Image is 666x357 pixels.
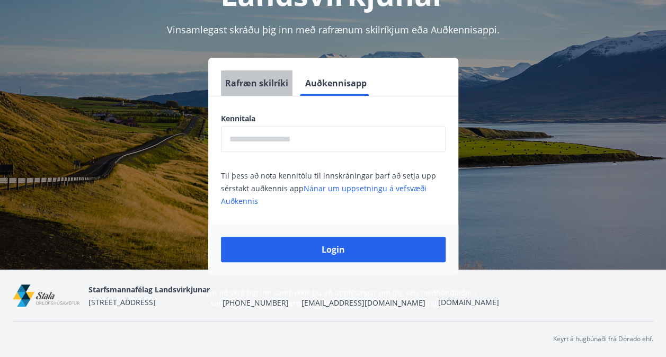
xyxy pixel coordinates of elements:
[223,298,288,308] span: [PHONE_NUMBER]
[553,334,653,344] p: Keyrt á hugbúnaði frá Dorado ehf.
[301,298,425,308] span: [EMAIL_ADDRESS][DOMAIN_NAME]
[88,284,210,294] span: Starfsmannafélag Landsvirkjunar
[13,284,80,307] img: mEl60ZlWq2dfEsT9wIdje1duLb4bJloCzzh6OZwP.png
[167,23,500,36] span: Vinsamlegast skráðu þig inn með rafrænum skilríkjum eða Auðkennisappi.
[221,183,427,206] a: Nánar um uppsetningu á vefsvæði Auðkennis
[221,70,292,96] button: Rafræn skilríki
[221,113,446,124] label: Kennitala
[438,297,499,307] a: [DOMAIN_NAME]
[221,237,446,262] button: Login
[221,171,436,206] span: Til þess að nota kennitölu til innskráningar þarf að setja upp sérstakt auðkennis app
[301,70,371,96] button: Auðkennisapp
[88,297,156,307] span: [STREET_ADDRESS]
